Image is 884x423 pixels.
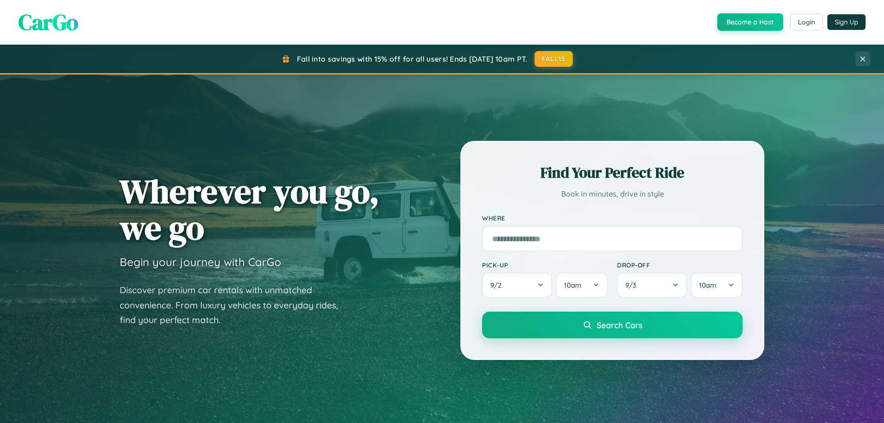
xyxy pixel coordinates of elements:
[482,261,608,269] label: Pick-up
[699,281,716,290] span: 10am
[597,320,642,330] span: Search Cars
[18,7,78,37] span: CarGo
[482,187,743,201] p: Book in minutes, drive in style
[120,283,350,328] p: Discover premium car rentals with unmatched convenience. From luxury vehicles to everyday rides, ...
[535,51,573,67] button: FALL15
[564,281,582,290] span: 10am
[120,173,379,246] h1: Wherever you go, we go
[617,272,687,298] button: 9/3
[556,272,608,298] button: 10am
[625,281,641,290] span: 9 / 3
[482,272,552,298] button: 9/2
[717,13,783,31] button: Become a Host
[297,54,528,64] span: Fall into savings with 15% off for all users! Ends [DATE] 10am PT.
[490,281,506,290] span: 9 / 2
[790,14,823,30] button: Login
[482,214,743,222] label: Where
[827,14,866,30] button: Sign Up
[617,261,743,269] label: Drop-off
[482,162,743,183] h2: Find Your Perfect Ride
[120,255,281,269] h3: Begin your journey with CarGo
[691,272,743,298] button: 10am
[482,312,743,338] button: Search Cars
